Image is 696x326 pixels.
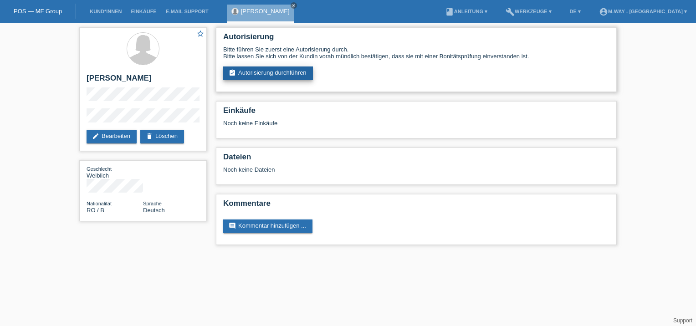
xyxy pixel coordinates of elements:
i: book [445,7,454,16]
a: buildWerkzeuge ▾ [501,9,556,14]
a: Support [673,317,692,324]
div: Noch keine Dateien [223,166,502,173]
span: Sprache [143,201,162,206]
a: [PERSON_NAME] [241,8,290,15]
a: E-Mail Support [161,9,213,14]
a: account_circlem-way - [GEOGRAPHIC_DATA] ▾ [594,9,691,14]
a: DE ▾ [565,9,585,14]
a: Einkäufe [126,9,161,14]
h2: Kommentare [223,199,609,213]
h2: Dateien [223,153,609,166]
div: Weiblich [87,165,143,179]
i: build [506,7,515,16]
div: Noch keine Einkäufe [223,120,609,133]
i: assignment_turned_in [229,69,236,76]
i: star_border [196,30,205,38]
i: comment [229,222,236,229]
span: Rumänien / B / 03.08.2020 [87,207,104,214]
a: star_border [196,30,205,39]
a: assignment_turned_inAutorisierung durchführen [223,66,313,80]
a: editBearbeiten [87,130,137,143]
a: bookAnleitung ▾ [440,9,492,14]
a: deleteLöschen [140,130,184,143]
i: account_circle [599,7,608,16]
a: POS — MF Group [14,8,62,15]
a: commentKommentar hinzufügen ... [223,219,312,233]
i: edit [92,132,99,140]
span: Geschlecht [87,166,112,172]
span: Deutsch [143,207,165,214]
div: Bitte führen Sie zuerst eine Autorisierung durch. Bitte lassen Sie sich von der Kundin vorab münd... [223,46,609,60]
h2: Einkäufe [223,106,609,120]
h2: Autorisierung [223,32,609,46]
span: Nationalität [87,201,112,206]
i: delete [146,132,153,140]
a: close [291,2,297,9]
h2: [PERSON_NAME] [87,74,200,87]
a: Kund*innen [85,9,126,14]
i: close [292,3,296,8]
